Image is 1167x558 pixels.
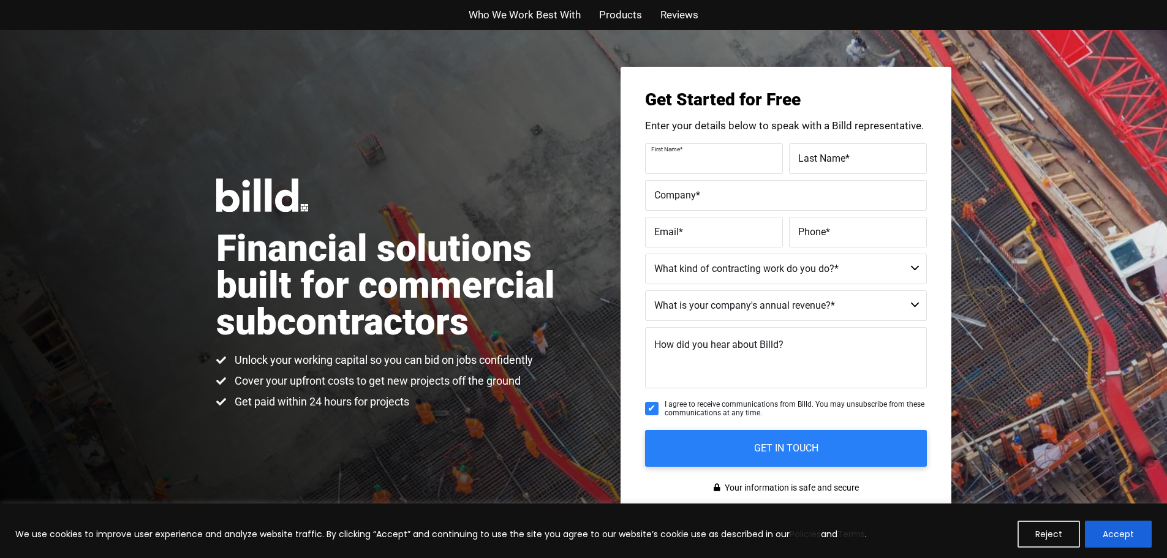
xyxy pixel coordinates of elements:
[660,6,698,24] a: Reviews
[232,353,533,368] span: Unlock your working capital so you can bid on jobs confidently
[1018,521,1080,548] button: Reject
[1085,521,1152,548] button: Accept
[654,339,784,350] span: How did you hear about Billd?
[15,527,867,541] p: We use cookies to improve user experience and analyze website traffic. By clicking “Accept” and c...
[798,152,845,164] span: Last Name
[232,374,521,388] span: Cover your upfront costs to get new projects off the ground
[232,394,409,409] span: Get paid within 24 hours for projects
[798,225,826,237] span: Phone
[599,6,642,24] a: Products
[837,528,865,540] a: Terms
[216,230,584,341] h1: Financial solutions built for commercial subcontractors
[722,479,859,497] span: Your information is safe and secure
[645,402,659,415] input: I agree to receive communications from Billd. You may unsubscribe from these communications at an...
[654,225,679,237] span: Email
[654,189,696,200] span: Company
[790,528,821,540] a: Policies
[645,121,927,131] p: Enter your details below to speak with a Billd representative.
[645,91,927,108] h3: Get Started for Free
[645,430,927,467] input: GET IN TOUCH
[665,400,927,418] span: I agree to receive communications from Billd. You may unsubscribe from these communications at an...
[651,145,680,152] span: First Name
[469,6,581,24] a: Who We Work Best With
